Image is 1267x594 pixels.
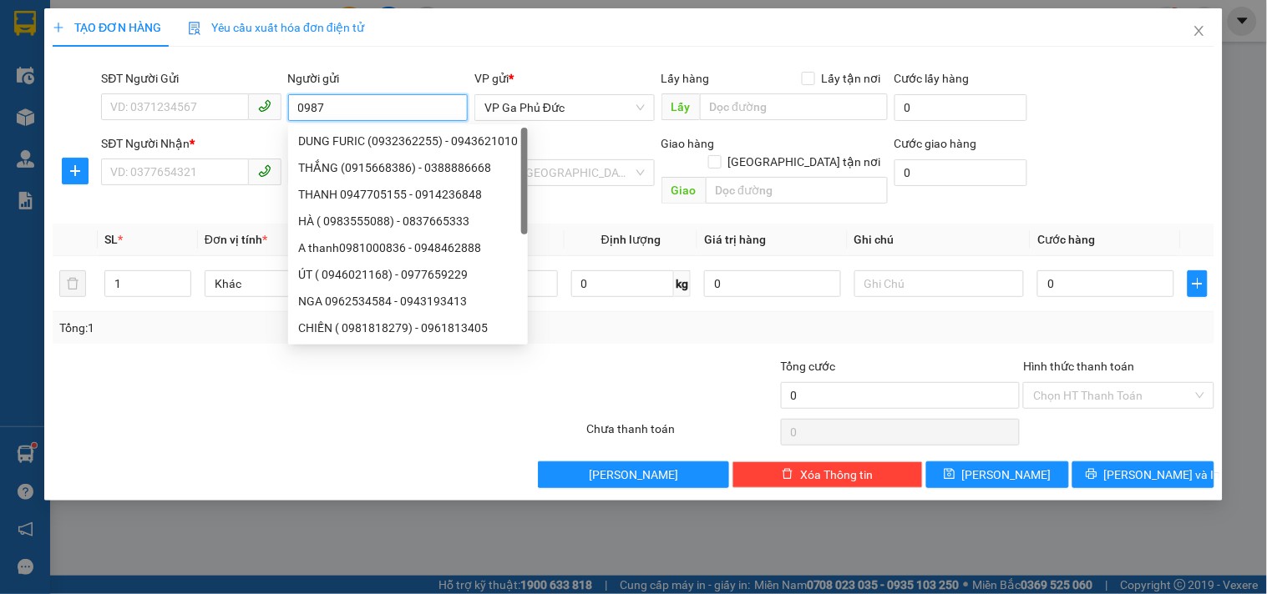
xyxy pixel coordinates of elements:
span: Đơn vị tính [205,233,267,246]
div: ÚT ( 0946021168) - 0977659229 [288,261,528,288]
span: Lấy hàng [661,72,710,85]
label: Hình thức thanh toán [1023,360,1134,373]
span: [PERSON_NAME] [962,466,1052,484]
div: SĐT Người Nhận [101,134,281,153]
span: close [1193,24,1206,38]
button: [PERSON_NAME] [538,461,728,488]
span: save [944,468,955,481]
li: Hotline: 1900400028 [156,91,698,112]
div: DUNG FURIC (0932362255) - 0943621010 [298,132,518,150]
span: printer [1086,468,1097,481]
span: Định lượng [601,233,661,246]
span: Tổng cước [781,360,836,373]
div: A thanh0981000836 - 0948462888 [298,239,518,257]
div: ÚT ( 0946021168) - 0977659229 [298,265,518,284]
span: plus [53,22,64,33]
div: THẮNG (0915668386) - 0388886668 [298,159,518,177]
span: [PERSON_NAME] và In [1104,466,1221,484]
button: save[PERSON_NAME] [926,461,1068,488]
div: Tổng: 1 [59,319,490,337]
button: plus [1188,270,1208,297]
input: Dọc đường [706,177,888,204]
div: VP gửi [474,69,654,88]
span: Khác [215,271,364,296]
b: Công ty TNHH Trọng Hiếu Phú Thọ - Nam Cường Limousine [203,19,652,65]
div: HÀ ( 0983555088) - 0837665333 [288,208,528,234]
div: Chưa thanh toán [585,420,778,449]
input: Cước giao hàng [895,159,1028,186]
li: Số nhà [STREET_ADDRESS][PERSON_NAME] [156,70,698,91]
th: Ghi chú [848,224,1031,256]
span: Giao hàng [661,137,715,150]
span: SL [104,233,118,246]
div: NGA 0962534584 - 0943193413 [288,288,528,315]
button: plus [62,158,89,184]
div: Người gửi [288,69,468,88]
div: THANH 0947705155 - 0914236848 [298,185,518,204]
span: Giá trị hàng [704,233,766,246]
span: Cước hàng [1037,233,1095,246]
span: phone [258,99,271,113]
span: plus [1188,277,1207,290]
button: delete [59,270,86,297]
span: delete [782,468,793,481]
span: Lấy tận nơi [815,69,888,88]
div: THANH 0947705155 - 0914236848 [288,181,528,208]
button: Close [1176,8,1223,55]
span: [PERSON_NAME] [589,466,678,484]
div: A thanh0981000836 - 0948462888 [288,234,528,261]
span: Yêu cầu xuất hóa đơn điện tử [188,21,364,34]
span: [GEOGRAPHIC_DATA] tận nơi [722,153,888,171]
div: HÀ ( 0983555088) - 0837665333 [298,212,518,230]
span: phone [258,164,271,178]
span: Giao [661,177,706,204]
label: Cước lấy hàng [895,72,970,85]
input: 0 [704,270,841,297]
span: plus [63,164,88,178]
button: printer[PERSON_NAME] và In [1072,461,1214,488]
div: THẮNG (0915668386) - 0388886668 [288,154,528,181]
label: Cước giao hàng [895,137,977,150]
input: Dọc đường [700,93,888,120]
input: Cước lấy hàng [895,94,1028,121]
span: Lấy [661,93,700,120]
span: TẠO ĐƠN HÀNG [53,21,161,34]
div: DUNG FURIC (0932362255) - 0943621010 [288,128,528,154]
span: VP Ga Phủ Đức [484,95,644,120]
img: icon [188,22,201,35]
div: NGA 0962534584 - 0943193413 [298,292,518,310]
span: Xóa Thông tin [800,466,873,484]
div: CHIẾN ( 0981818279) - 0961813405 [288,315,528,341]
span: kg [674,270,691,297]
input: Ghi Chú [854,270,1024,297]
button: deleteXóa Thông tin [732,461,923,488]
div: CHIẾN ( 0981818279) - 0961813405 [298,319,518,337]
div: SĐT Người Gửi [101,69,281,88]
